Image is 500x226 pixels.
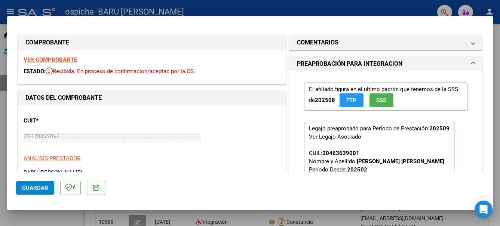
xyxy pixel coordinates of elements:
[22,185,48,191] span: Guardar
[25,94,102,101] strong: DATOS DEL COMPROBANTE
[297,59,402,68] h1: PREAPROBACIÓN PARA INTEGRACION
[289,56,482,71] mat-expansion-panel-header: PREAPROBACIÓN PARA INTEGRACION
[357,158,444,165] strong: [PERSON_NAME] [PERSON_NAME]
[429,125,450,132] strong: 202509
[46,68,195,75] span: Recibida. En proceso de confirmacion/aceptac por la OS.
[376,97,386,104] span: SSS
[309,133,361,141] div: Ver Legajo Asociado
[24,68,46,75] span: ESTADO:
[309,150,444,198] span: CUIL: Nombre y Apellido: Período Desde: Período Hasta: Admite Dependencia:
[289,35,482,50] mat-expansion-panel-header: COMENTARIOS
[475,201,493,219] div: Open Intercom Messenger
[322,149,359,157] div: 20463639001
[25,39,69,46] strong: COMPROBANTE
[16,181,54,195] button: Guardar
[24,168,280,177] p: BARU [PERSON_NAME]
[24,56,77,63] a: VER COMPROBANTE
[24,117,101,125] p: CUIT
[24,155,80,162] span: ANALISIS PRESTADOR
[297,38,338,47] h1: COMENTARIOS
[346,97,356,104] span: FTP
[369,93,393,107] button: SSS
[340,93,364,107] button: FTP
[304,83,468,111] p: El afiliado figura en el ultimo padrón que tenemos de la SSS de
[347,166,367,173] strong: 202502
[304,122,454,221] p: Legajo preaprobado para Período de Prestación:
[315,97,335,103] strong: 202508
